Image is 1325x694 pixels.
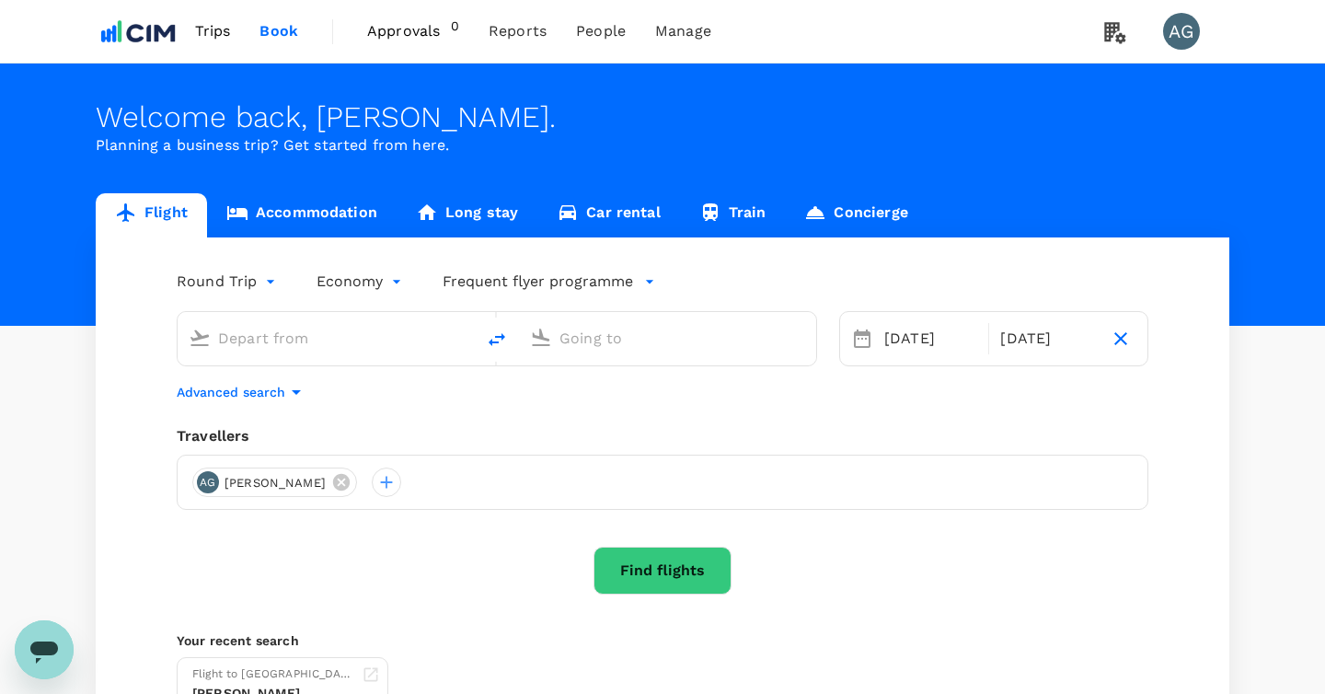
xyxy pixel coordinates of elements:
div: [DATE] [877,320,985,357]
a: Long stay [397,193,537,237]
iframe: Button to launch messaging window [15,620,74,679]
button: Open [462,336,466,340]
a: Train [680,193,786,237]
button: Open [803,336,807,340]
button: Advanced search [177,381,307,403]
input: Going to [559,324,778,353]
span: Manage [655,20,711,42]
button: Find flights [593,547,732,595]
span: [PERSON_NAME] [213,474,337,492]
p: Advanced search [177,383,285,401]
div: Flight to [GEOGRAPHIC_DATA] [192,665,354,684]
div: [DATE] [993,320,1100,357]
a: Accommodation [207,193,397,237]
div: Round Trip [177,267,280,296]
span: Approvals [367,20,451,42]
div: AG[PERSON_NAME] [192,468,357,497]
p: Frequent flyer programme [443,271,633,293]
div: AG [1163,13,1200,50]
span: Trips [195,20,231,42]
div: Travellers [177,425,1148,447]
div: Welcome back , [PERSON_NAME] . [96,100,1229,134]
div: AG [197,471,219,493]
img: CIM ENVIRONMENTAL PTY LTD [96,11,180,52]
span: Book [259,20,298,42]
a: Car rental [537,193,680,237]
a: Concierge [785,193,927,237]
p: Your recent search [177,631,1148,650]
button: Frequent flyer programme [443,271,655,293]
div: Economy [317,267,406,296]
p: Planning a business trip? Get started from here. [96,134,1229,156]
span: 0 [451,17,459,46]
span: Reports [489,20,547,42]
input: Depart from [218,324,436,353]
span: People [576,20,626,42]
button: delete [475,318,519,362]
a: Flight [96,193,207,237]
